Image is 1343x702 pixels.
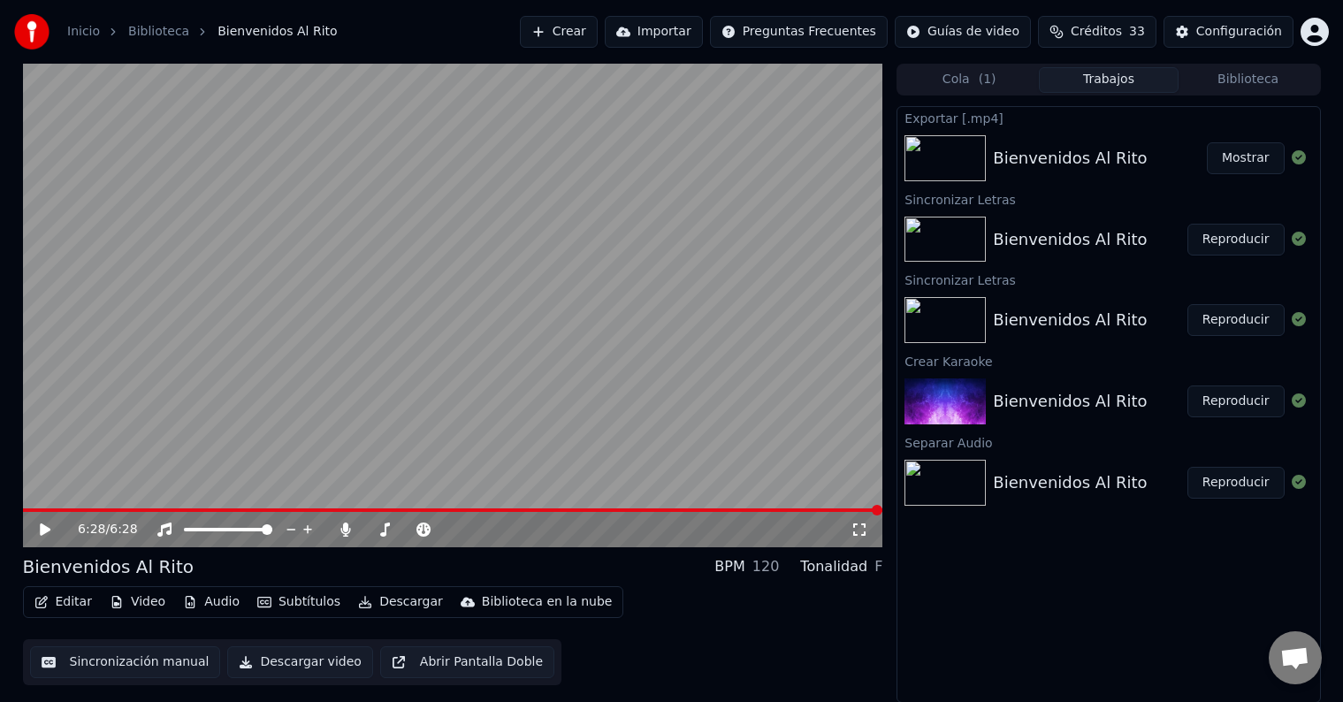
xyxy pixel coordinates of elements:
div: F [874,556,882,577]
span: Créditos [1071,23,1122,41]
button: Descargar [351,590,450,614]
span: 6:28 [78,521,105,538]
button: Editar [27,590,99,614]
div: Bienvenidos Al Rito [993,470,1147,495]
button: Audio [176,590,247,614]
div: Sincronizar Letras [897,188,1319,210]
div: Tonalidad [800,556,867,577]
span: 6:28 [110,521,137,538]
button: Reproducir [1187,467,1285,499]
button: Mostrar [1207,142,1285,174]
div: Bienvenidos Al Rito [23,554,194,579]
button: Crear [520,16,598,48]
div: Bienvenidos Al Rito [993,227,1147,252]
span: Bienvenidos Al Rito [217,23,337,41]
button: Reproducir [1187,224,1285,256]
img: youka [14,14,50,50]
button: Créditos33 [1038,16,1156,48]
button: Configuración [1164,16,1293,48]
div: Sincronizar Letras [897,269,1319,290]
div: / [78,521,120,538]
button: Biblioteca [1179,67,1318,93]
div: Separar Audio [897,431,1319,453]
button: Reproducir [1187,304,1285,336]
button: Sincronización manual [30,646,221,678]
div: Configuración [1196,23,1282,41]
span: 33 [1129,23,1145,41]
div: Bienvenidos Al Rito [993,308,1147,332]
span: ( 1 ) [979,71,996,88]
div: Bienvenidos Al Rito [993,146,1147,171]
a: Inicio [67,23,100,41]
div: Crear Karaoke [897,350,1319,371]
button: Subtítulos [250,590,347,614]
button: Trabajos [1039,67,1179,93]
button: Reproducir [1187,385,1285,417]
button: Cola [899,67,1039,93]
div: Bienvenidos Al Rito [993,389,1147,414]
a: Chat abierto [1269,631,1322,684]
div: Biblioteca en la nube [482,593,613,611]
div: Exportar [.mp4] [897,107,1319,128]
div: 120 [752,556,780,577]
button: Guías de video [895,16,1031,48]
button: Importar [605,16,703,48]
nav: breadcrumb [67,23,338,41]
div: BPM [714,556,744,577]
a: Biblioteca [128,23,189,41]
button: Abrir Pantalla Doble [380,646,554,678]
button: Preguntas Frecuentes [710,16,888,48]
button: Descargar video [227,646,372,678]
button: Video [103,590,172,614]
